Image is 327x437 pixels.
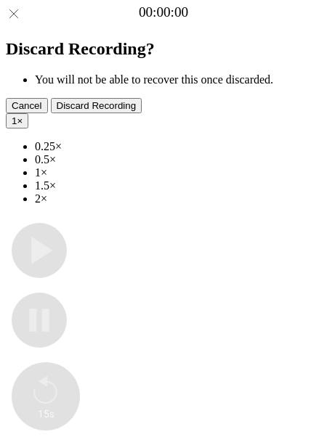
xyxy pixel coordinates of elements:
a: 00:00:00 [139,4,188,20]
li: 0.25× [35,140,321,153]
li: 1.5× [35,179,321,192]
button: Discard Recording [51,98,142,113]
li: 0.5× [35,153,321,166]
h2: Discard Recording? [6,39,321,59]
span: 1 [12,115,17,126]
button: Cancel [6,98,48,113]
li: You will not be able to recover this once discarded. [35,73,321,86]
li: 1× [35,166,321,179]
li: 2× [35,192,321,205]
button: 1× [6,113,28,128]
